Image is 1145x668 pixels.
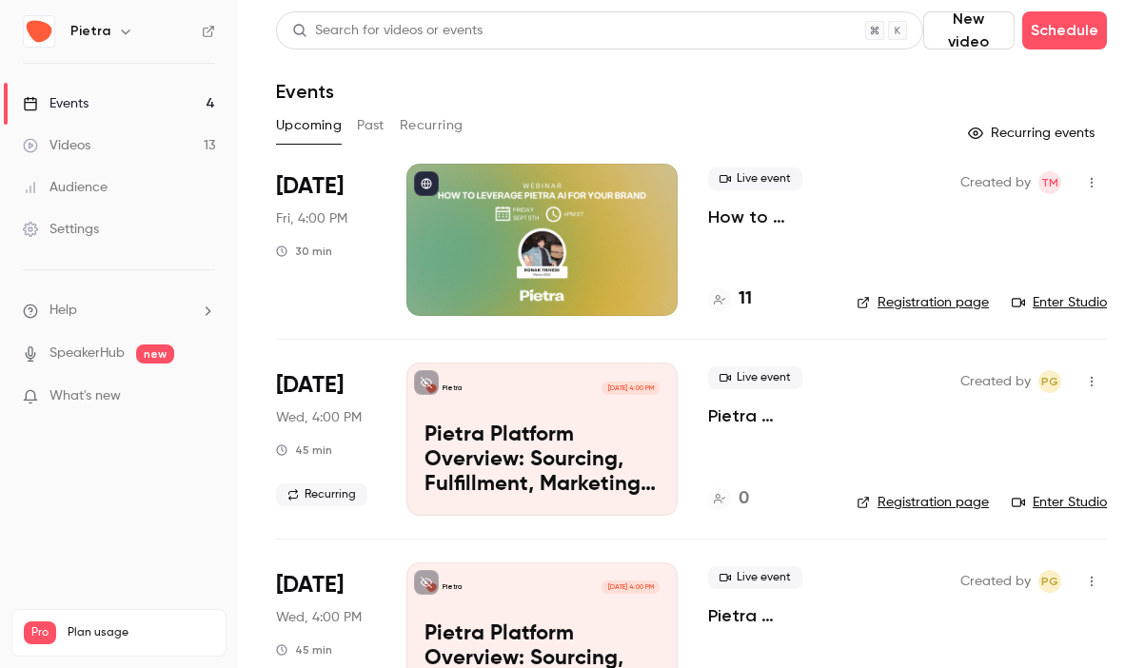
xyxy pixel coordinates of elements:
button: Schedule [1022,11,1107,49]
div: Audience [23,178,108,197]
button: Recurring events [959,118,1107,148]
span: [DATE] [276,570,344,600]
span: Recurring [276,483,367,506]
button: Past [357,110,385,141]
p: Pietra [443,383,462,393]
a: SpeakerHub [49,344,125,363]
span: new [136,344,174,363]
h4: 0 [739,486,749,512]
h4: 11 [739,286,752,312]
button: New video [923,11,1015,49]
p: Pietra [443,582,462,592]
div: Search for videos or events [292,21,483,41]
div: 45 min [276,442,332,458]
span: What's new [49,386,121,406]
div: Sep 5 Fri, 4:00 PM (America/New York) [276,164,376,316]
span: [DATE] [276,171,344,202]
div: 45 min [276,642,332,658]
a: Enter Studio [1012,293,1107,312]
h1: Events [276,80,334,103]
div: Events [23,94,89,113]
div: Sep 10 Wed, 4:00 PM (America/New York) [276,363,376,515]
span: Fri, 4:00 PM [276,209,347,228]
iframe: Noticeable Trigger [192,388,215,405]
a: Registration page [857,293,989,312]
div: Settings [23,220,99,239]
a: Enter Studio [1012,493,1107,512]
span: Pete Gilligan [1038,570,1061,593]
span: Tyler Merten [1038,171,1061,194]
button: Upcoming [276,110,342,141]
span: [DATE] [276,370,344,401]
span: Help [49,301,77,321]
button: Recurring [400,110,464,141]
span: Live event [708,167,802,190]
span: Live event [708,566,802,589]
span: PG [1041,370,1058,393]
div: Videos [23,136,90,155]
span: [DATE] 4:00 PM [602,382,659,395]
a: 11 [708,286,752,312]
img: Pietra [24,16,54,47]
a: Pietra Platform Overview: Sourcing, Fulfillment, Marketing, and AI for Modern BrandsPietra[DATE] ... [406,363,678,515]
span: Pete Gilligan [1038,370,1061,393]
p: Pietra Platform Overview: Sourcing, Fulfillment, Marketing, and AI for Modern Brands [424,423,660,497]
span: Created by [960,171,1031,194]
span: Wed, 4:00 PM [276,608,362,627]
span: Pro [24,621,56,644]
span: Wed, 4:00 PM [276,408,362,427]
a: Registration page [857,493,989,512]
span: Created by [960,370,1031,393]
div: 30 min [276,244,332,259]
a: How to Leverage Pietra AI for Your Brand [708,206,826,228]
span: Created by [960,570,1031,593]
h6: Pietra [70,22,110,41]
a: Pietra Platform Overview: Sourcing, Fulfillment, Marketing, and AI for Modern Brands [708,404,826,427]
span: Live event [708,366,802,389]
span: TM [1041,171,1058,194]
span: PG [1041,570,1058,593]
span: [DATE] 4:00 PM [602,580,659,594]
a: 0 [708,486,749,512]
a: Pietra Platform Overview: Sourcing, Fulfillment, Marketing, and AI for Modern Brands [708,604,826,627]
span: Plan usage [68,625,214,640]
li: help-dropdown-opener [23,301,215,321]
